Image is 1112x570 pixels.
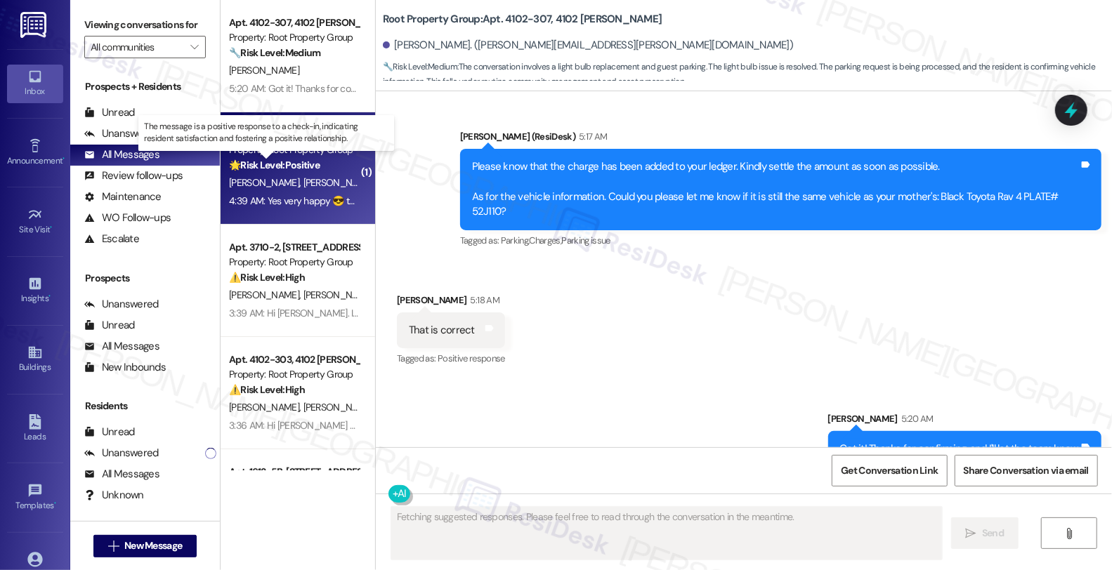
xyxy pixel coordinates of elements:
span: Parking issue [561,234,610,246]
a: Inbox [7,65,63,102]
div: All Messages [84,467,159,482]
div: Residents [70,399,220,413]
span: [PERSON_NAME] [229,401,303,413]
span: Positive response [438,352,505,364]
div: Maintenance [84,190,162,204]
div: Prospects [70,271,220,286]
i:  [190,41,198,53]
i:  [1064,528,1074,539]
span: • [54,498,56,508]
a: Leads [7,410,63,448]
div: That is correct [409,323,475,338]
div: All Messages [84,147,159,162]
div: Unanswered [84,446,159,460]
strong: ⚠️ Risk Level: High [229,271,305,284]
div: Got it! Thanks for confirming, and I'll let the team know. [840,442,1080,456]
button: Send [951,517,1019,549]
button: Get Conversation Link [832,455,947,486]
div: 5:17 AM [575,129,607,144]
span: Send [982,526,1004,541]
span: Charges , [530,234,562,246]
span: [PERSON_NAME] [303,176,374,189]
span: [PERSON_NAME] [229,64,299,77]
span: [PERSON_NAME] [229,289,303,301]
div: Unknown [84,488,144,503]
div: Apt. 1613-5R, [STREET_ADDRESS] [229,465,359,479]
div: [PERSON_NAME] [828,411,1102,431]
div: Property: Root Property Group [229,255,359,270]
div: Review follow-ups [84,168,183,183]
span: [PERSON_NAME] [303,401,374,413]
div: Apt. 3710-2, [STREET_ADDRESS] [229,240,359,255]
div: Tagged as: [397,348,505,369]
span: : The conversation involves a light bulb replacement and guest parking. The light bulb issue is r... [383,60,1112,90]
div: Prospects + Residents [70,79,220,94]
div: New Inbounds [84,360,166,375]
a: Templates • [7,479,63,517]
span: [PERSON_NAME] [229,176,303,189]
b: Root Property Group: Apt. 4102-307, 4102 [PERSON_NAME] [383,12,662,27]
textarea: Fetching suggested responses. Please feel free to read through the conversation in the meantime. [391,507,942,559]
i:  [966,528,976,539]
a: Insights • [7,272,63,310]
span: Parking , [501,234,530,246]
div: [PERSON_NAME]. ([PERSON_NAME][EMAIL_ADDRESS][PERSON_NAME][DOMAIN_NAME]) [383,38,793,53]
span: Get Conversation Link [841,463,938,478]
a: Site Visit • [7,203,63,241]
div: Apt. 4102-303, 4102 [PERSON_NAME] [229,352,359,367]
div: Property: Root Property Group [229,30,359,45]
img: ResiDesk Logo [20,12,49,38]
div: All Messages [84,339,159,354]
div: Tagged as: [460,230,1101,251]
strong: ⚠️ Risk Level: High [229,383,305,396]
div: [PERSON_NAME] [397,293,505,312]
div: Apt. 4102-307, 4102 [PERSON_NAME] [229,15,359,30]
div: Please know that the charge has been added to your ledger. Kindly settle the amount as soon as po... [472,159,1079,220]
div: Unread [84,318,135,333]
div: Unanswered [84,126,159,141]
span: Share Conversation via email [964,463,1089,478]
a: Buildings [7,340,63,378]
i:  [108,541,119,552]
span: • [51,223,53,232]
button: Share Conversation via email [955,455,1098,486]
div: Unanswered [84,297,159,312]
div: Unread [84,105,135,120]
span: • [48,291,51,301]
strong: 🌟 Risk Level: Positive [229,159,320,171]
div: [PERSON_NAME] (ResiDesk) [460,129,1101,149]
label: Viewing conversations for [84,14,206,36]
strong: 🔧 Risk Level: Medium [383,61,457,72]
div: Unread [84,425,135,439]
div: WO Follow-ups [84,211,171,225]
input: All communities [91,36,183,58]
div: Property: Root Property Group [229,367,359,382]
div: Escalate [84,232,139,246]
strong: 🔧 Risk Level: Medium [229,46,320,59]
span: [PERSON_NAME] [303,289,378,301]
span: • [63,154,65,164]
div: 5:20 AM [898,411,933,426]
button: New Message [93,535,197,557]
span: New Message [124,538,182,553]
div: 4:39 AM: Yes very happy 😎 thank you [229,194,386,207]
p: The message is a positive response to a check-in, indicating resident satisfaction and fostering ... [144,121,388,145]
div: 5:18 AM [467,293,499,307]
div: 5:20 AM: Got it! Thanks for confirming, and I'll let the team know. [229,82,488,95]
